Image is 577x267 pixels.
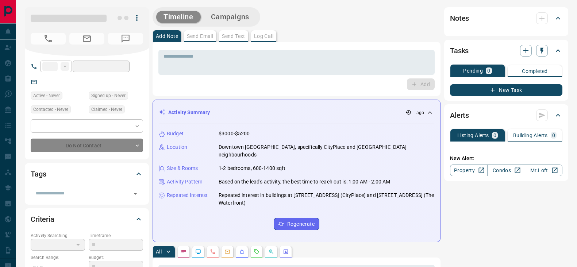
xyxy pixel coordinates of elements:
p: Add Note [156,34,178,39]
p: New Alert: [450,155,562,162]
svg: Listing Alerts [239,249,245,255]
p: Size & Rooms [167,165,198,172]
p: Downtown [GEOGRAPHIC_DATA], specifically CityPlace and [GEOGRAPHIC_DATA] neighbourhoods [219,143,434,159]
div: Notes [450,9,562,27]
p: Activity Pattern [167,178,203,186]
p: Location [167,143,187,151]
p: Budget: [89,254,143,261]
p: Building Alerts [513,133,548,138]
div: Activity Summary-- ago [159,106,434,119]
p: -- ago [413,109,424,116]
svg: Calls [210,249,216,255]
h2: Tasks [450,45,469,57]
p: 1-2 bedrooms, 600-1400 sqft [219,165,286,172]
p: Completed [522,69,548,74]
p: Repeated interest in buildings at [STREET_ADDRESS] (CityPlace) and [STREET_ADDRESS] (The Waterfront) [219,191,434,207]
p: Repeated Interest [167,191,208,199]
h2: Alerts [450,109,469,121]
span: No Number [108,33,143,44]
svg: Agent Actions [283,249,289,255]
span: No Email [69,33,104,44]
p: Listing Alerts [457,133,489,138]
p: 0 [493,133,496,138]
span: Claimed - Never [91,106,122,113]
p: $3000-$5200 [219,130,250,138]
div: Do Not Contact [31,139,143,152]
p: 0 [487,68,490,73]
div: Criteria [31,210,143,228]
a: Mr.Loft [525,165,562,176]
h2: Tags [31,168,46,180]
a: Condos [487,165,525,176]
button: Open [130,189,141,199]
p: Actively Searching: [31,232,85,239]
p: Pending [463,68,483,73]
svg: Opportunities [268,249,274,255]
button: Campaigns [204,11,257,23]
span: Active - Never [33,92,60,99]
svg: Lead Browsing Activity [195,249,201,255]
span: No Number [31,33,66,44]
p: Timeframe: [89,232,143,239]
p: All [156,249,162,254]
svg: Notes [181,249,186,255]
button: Timeline [156,11,201,23]
div: Alerts [450,107,562,124]
p: Budget [167,130,184,138]
div: Tasks [450,42,562,59]
a: Property [450,165,488,176]
div: Tags [31,165,143,183]
a: -- [42,79,45,85]
p: Activity Summary [168,109,210,116]
h2: Criteria [31,213,54,225]
span: Contacted - Never [33,106,68,113]
p: Based on the lead's activity, the best time to reach out is: 1:00 AM - 2:00 AM [219,178,390,186]
svg: Emails [224,249,230,255]
p: Search Range: [31,254,85,261]
button: New Task [450,84,562,96]
h2: Notes [450,12,469,24]
button: Regenerate [274,218,319,230]
p: 0 [552,133,555,138]
svg: Requests [254,249,259,255]
span: Signed up - Never [91,92,126,99]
